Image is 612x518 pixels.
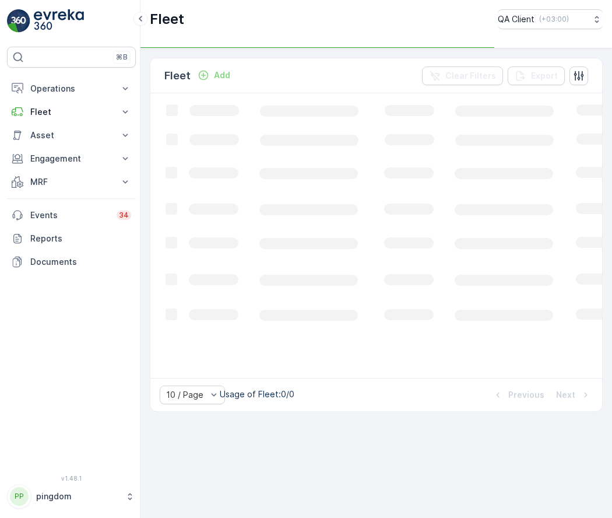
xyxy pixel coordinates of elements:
[7,124,136,147] button: Asset
[30,153,112,164] p: Engagement
[498,13,534,25] p: QA Client
[508,66,565,85] button: Export
[116,52,128,62] p: ⌘B
[150,10,184,29] p: Fleet
[30,209,110,221] p: Events
[7,77,136,100] button: Operations
[556,389,575,401] p: Next
[30,129,112,141] p: Asset
[30,106,112,118] p: Fleet
[214,69,230,81] p: Add
[30,176,112,188] p: MRF
[7,227,136,250] a: Reports
[119,211,129,220] p: 34
[445,70,496,82] p: Clear Filters
[7,100,136,124] button: Fleet
[7,204,136,227] a: Events34
[422,66,503,85] button: Clear Filters
[7,475,136,482] span: v 1.48.1
[555,388,593,402] button: Next
[30,233,131,244] p: Reports
[193,68,235,82] button: Add
[498,9,603,29] button: QA Client(+03:00)
[7,170,136,194] button: MRF
[531,70,558,82] p: Export
[491,388,546,402] button: Previous
[7,147,136,170] button: Engagement
[10,487,29,506] div: PP
[30,83,112,94] p: Operations
[508,389,544,401] p: Previous
[164,68,191,84] p: Fleet
[7,250,136,274] a: Documents
[539,15,569,24] p: ( +03:00 )
[7,484,136,509] button: PPpingdom
[36,491,119,502] p: pingdom
[34,9,84,33] img: logo_light-DOdMpM7g.png
[7,9,30,33] img: logo
[220,388,294,400] p: Usage of Fleet : 0/0
[30,256,131,268] p: Documents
